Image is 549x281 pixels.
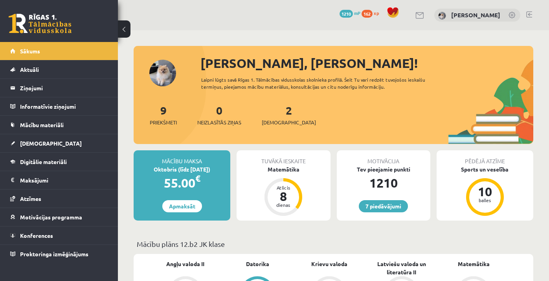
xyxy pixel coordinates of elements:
a: Sports un veselība 10 balles [437,165,533,217]
span: mP [354,10,360,16]
span: € [195,173,200,184]
a: Matemātika [458,260,490,268]
a: Krievu valoda [311,260,347,268]
div: Motivācija [337,150,430,165]
div: Pēdējā atzīme [437,150,533,165]
a: Sākums [10,42,108,60]
a: Maksājumi [10,171,108,189]
div: Tuvākā ieskaite [237,150,330,165]
span: Motivācijas programma [20,213,82,221]
a: Informatīvie ziņojumi [10,97,108,115]
a: Rīgas 1. Tālmācības vidusskola [9,14,72,33]
span: Proktoringa izmēģinājums [20,250,88,257]
a: Angļu valoda II [166,260,204,268]
div: 1210 [337,173,430,192]
div: balles [473,198,497,203]
div: Sports un veselība [437,165,533,173]
div: [PERSON_NAME], [PERSON_NAME]! [200,54,533,73]
a: Datorika [246,260,269,268]
a: Matemātika Atlicis 8 dienas [237,165,330,217]
p: Mācību plāns 12.b2 JK klase [137,239,530,249]
a: 7 piedāvājumi [359,200,408,212]
a: Mācību materiāli [10,116,108,134]
div: 8 [272,190,295,203]
a: Ziņojumi [10,79,108,97]
a: 1210 mP [340,10,360,16]
img: Emīlija Kajaka [438,12,446,20]
span: 162 [362,10,373,18]
a: Motivācijas programma [10,208,108,226]
legend: Maksājumi [20,171,108,189]
span: Priekšmeti [150,119,177,126]
legend: Ziņojumi [20,79,108,97]
span: Digitālie materiāli [20,158,67,165]
span: Sākums [20,47,40,55]
span: [DEMOGRAPHIC_DATA] [20,140,82,147]
a: Proktoringa izmēģinājums [10,245,108,263]
div: Laipni lūgts savā Rīgas 1. Tālmācības vidusskolas skolnieka profilā. Šeit Tu vari redzēt tuvojošo... [201,76,441,90]
span: xp [374,10,379,16]
div: dienas [272,203,295,207]
div: 55.00 [134,173,230,192]
span: Atzīmes [20,195,41,202]
a: Apmaksāt [162,200,202,212]
a: Latviešu valoda un literatūra II [365,260,437,276]
span: 1210 [340,10,353,18]
a: 0Neizlasītās ziņas [197,103,241,126]
div: Matemātika [237,165,330,173]
a: Digitālie materiāli [10,153,108,171]
a: 9Priekšmeti [150,103,177,126]
span: Mācību materiāli [20,121,64,128]
a: Atzīmes [10,190,108,208]
div: 10 [473,185,497,198]
legend: Informatīvie ziņojumi [20,97,108,115]
a: [DEMOGRAPHIC_DATA] [10,134,108,152]
span: Neizlasītās ziņas [197,119,241,126]
span: Aktuāli [20,66,39,73]
div: Atlicis [272,185,295,190]
div: Oktobris (līdz [DATE]) [134,165,230,173]
span: [DEMOGRAPHIC_DATA] [262,119,316,126]
a: 2[DEMOGRAPHIC_DATA] [262,103,316,126]
div: Tev pieejamie punkti [337,165,430,173]
a: Aktuāli [10,60,108,78]
a: Konferences [10,226,108,245]
div: Mācību maksa [134,150,230,165]
a: [PERSON_NAME] [451,11,500,19]
a: 162 xp [362,10,383,16]
span: Konferences [20,232,53,239]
